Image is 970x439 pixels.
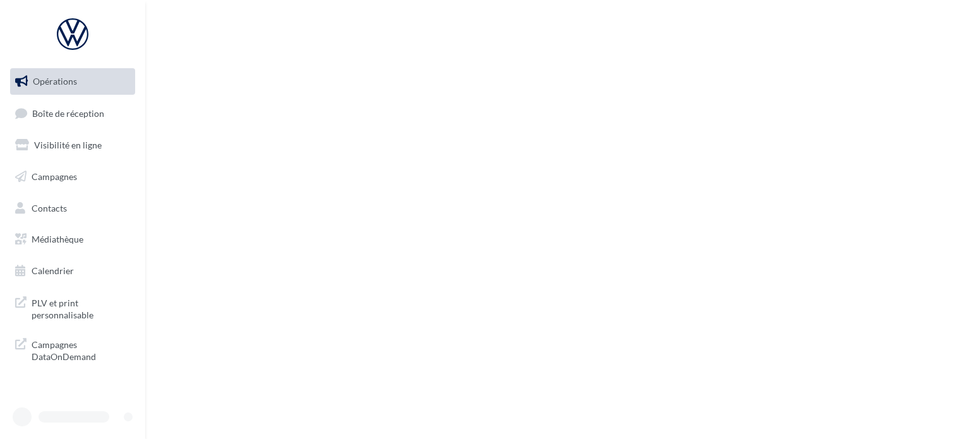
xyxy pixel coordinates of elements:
[32,107,104,118] span: Boîte de réception
[8,100,138,127] a: Boîte de réception
[32,202,67,213] span: Contacts
[8,68,138,95] a: Opérations
[8,258,138,284] a: Calendrier
[32,234,83,244] span: Médiathèque
[8,331,138,368] a: Campagnes DataOnDemand
[32,171,77,182] span: Campagnes
[33,76,77,87] span: Opérations
[34,140,102,150] span: Visibilité en ligne
[8,164,138,190] a: Campagnes
[32,294,130,322] span: PLV et print personnalisable
[32,336,130,363] span: Campagnes DataOnDemand
[8,132,138,159] a: Visibilité en ligne
[8,195,138,222] a: Contacts
[8,289,138,327] a: PLV et print personnalisable
[32,265,74,276] span: Calendrier
[8,226,138,253] a: Médiathèque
